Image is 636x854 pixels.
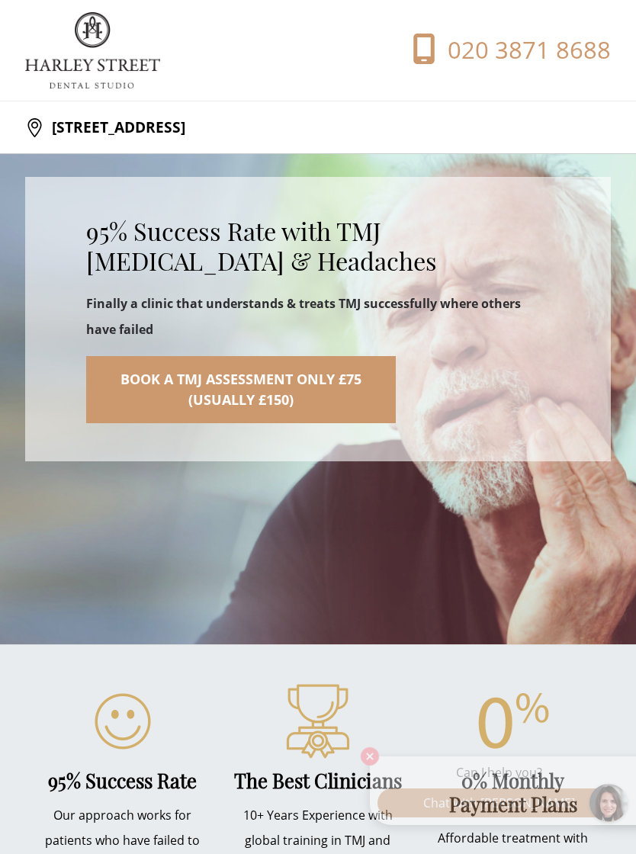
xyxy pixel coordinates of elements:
[427,769,599,816] h4: 0% Monthly Payment Plans
[25,12,160,88] img: logo.png
[368,34,611,67] a: 020 3871 8688
[232,769,404,792] h4: The Best Clinicians
[86,356,396,423] a: Book a TMJ Assessment Only £75(Usually £150)
[44,112,185,143] p: [STREET_ADDRESS]
[86,295,521,338] strong: Finally a clinic that understands & treats TMJ successfully where others have failed
[37,769,209,792] h4: 95% Success Rate
[86,217,550,276] h2: 95% Success Rate with TMJ [MEDICAL_DATA] & Headaches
